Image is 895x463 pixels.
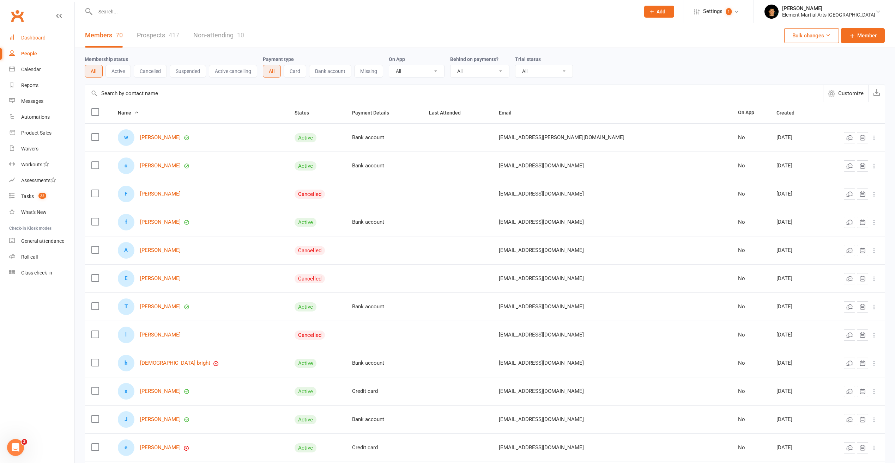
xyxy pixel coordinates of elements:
[295,274,325,283] div: Cancelled
[118,242,134,259] div: A
[170,65,206,78] button: Suspended
[118,186,134,202] div: F
[9,109,74,125] a: Automations
[9,265,74,281] a: Class kiosk mode
[499,328,584,341] span: [EMAIL_ADDRESS][DOMAIN_NAME]
[499,384,584,398] span: [EMAIL_ADDRESS][DOMAIN_NAME]
[21,193,34,199] div: Tasks
[140,360,210,366] a: [DEMOGRAPHIC_DATA] bright
[85,56,128,62] label: Membership status
[499,109,519,117] button: Email
[118,298,134,315] div: T
[137,23,179,48] a: Prospects417
[21,114,50,120] div: Automations
[352,360,416,366] div: Bank account
[309,65,351,78] button: Bank account
[169,31,179,39] div: 417
[295,190,325,199] div: Cancelled
[838,89,864,98] span: Customize
[776,304,815,310] div: [DATE]
[776,191,815,197] div: [DATE]
[118,327,134,343] div: l
[140,304,181,310] a: [PERSON_NAME]
[776,135,815,141] div: [DATE]
[732,102,770,123] th: On App
[9,173,74,189] a: Assessments
[140,247,181,253] a: [PERSON_NAME]
[134,65,167,78] button: Cancelled
[295,110,317,116] span: Status
[140,388,181,394] a: [PERSON_NAME]
[499,187,584,200] span: [EMAIL_ADDRESS][DOMAIN_NAME]
[9,157,74,173] a: Workouts
[85,85,823,102] input: Search by contact name
[295,133,316,142] div: Active
[140,416,181,422] a: [PERSON_NAME]
[140,191,181,197] a: [PERSON_NAME]
[21,130,52,136] div: Product Sales
[263,56,294,62] label: Payment type
[738,360,764,366] div: No
[389,56,405,62] label: On App
[118,214,134,230] div: f
[776,109,802,117] button: Created
[9,141,74,157] a: Waivers
[9,30,74,46] a: Dashboard
[776,163,815,169] div: [DATE]
[450,56,498,62] label: Behind on payments?
[118,355,134,371] div: h
[140,135,181,141] a: [PERSON_NAME]
[295,415,316,424] div: Active
[857,31,877,40] span: Member
[738,219,764,225] div: No
[823,85,868,102] button: Customize
[841,28,885,43] a: Member
[118,129,134,146] div: w
[21,178,56,183] div: Assessments
[782,5,875,12] div: [PERSON_NAME]
[295,218,316,227] div: Active
[105,65,131,78] button: Active
[118,383,134,400] div: s
[738,445,764,451] div: No
[776,110,802,116] span: Created
[118,411,134,428] div: J
[295,331,325,340] div: Cancelled
[429,110,468,116] span: Last Attended
[209,65,257,78] button: Active cancelling
[499,131,624,144] span: [EMAIL_ADDRESS][PERSON_NAME][DOMAIN_NAME]
[776,416,815,422] div: [DATE]
[776,276,815,282] div: [DATE]
[764,5,779,19] img: thumb_image1752621665.png
[784,28,839,43] button: Bulk changes
[21,162,42,167] div: Workouts
[85,65,103,78] button: All
[738,332,764,338] div: No
[237,31,244,39] div: 10
[21,98,43,104] div: Messages
[21,51,37,56] div: People
[352,135,416,141] div: Bank account
[776,445,815,451] div: [DATE]
[352,416,416,422] div: Bank account
[21,146,38,152] div: Waivers
[776,219,815,225] div: [DATE]
[499,441,584,454] span: [EMAIL_ADDRESS][DOMAIN_NAME]
[352,163,416,169] div: Bank account
[140,276,181,282] a: [PERSON_NAME]
[9,189,74,204] a: Tasks 22
[21,67,41,72] div: Calendar
[295,109,317,117] button: Status
[354,65,383,78] button: Missing
[352,445,416,451] div: Credit card
[782,12,875,18] div: Element Martial Arts [GEOGRAPHIC_DATA]
[295,387,316,396] div: Active
[295,359,316,368] div: Active
[295,246,325,255] div: Cancelled
[93,7,635,17] input: Search...
[515,56,541,62] label: Trial status
[9,78,74,93] a: Reports
[644,6,674,18] button: Add
[9,233,74,249] a: General attendance kiosk mode
[140,445,181,451] a: [PERSON_NAME]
